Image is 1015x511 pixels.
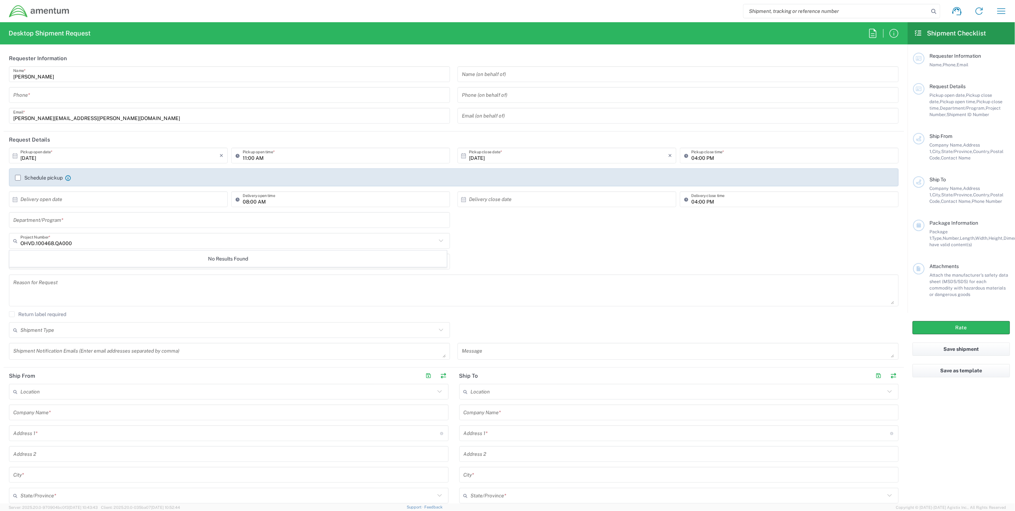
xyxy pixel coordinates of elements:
input: Shipment, tracking or reference number [744,4,929,18]
span: Pickup open date, [929,92,966,98]
span: Length, [960,235,975,241]
span: Package 1: [929,229,948,241]
a: Feedback [425,505,443,509]
span: Package Information [929,220,978,226]
span: Height, [989,235,1004,241]
label: Return label required [9,311,66,317]
span: State/Province, [941,149,973,154]
span: Country, [973,192,990,197]
span: Country, [973,149,990,154]
button: Save shipment [913,343,1010,356]
span: Type, [932,235,943,241]
h2: Ship From [9,372,35,379]
span: Request Details [929,83,966,89]
span: Server: 2025.20.0-970904bc0f3 [9,505,98,510]
h2: Ship To [459,372,478,379]
span: State/Province, [941,192,973,197]
span: [DATE] 10:52:44 [151,505,180,510]
h2: Shipment Checklist [914,29,986,38]
i: × [219,150,223,161]
i: × [668,150,672,161]
img: dyncorp [9,5,70,18]
span: Company Name, [929,142,963,148]
span: Width, [975,235,989,241]
span: Name, [929,62,943,67]
span: Ship From [929,133,952,139]
span: Phone Number [972,199,1002,204]
a: Support [407,505,425,509]
span: Ship To [929,177,946,182]
span: Attach the manufacturer’s safety data sheet (MSDS/SDS) for each commodity with hazardous material... [929,272,1008,297]
span: Attachments [929,263,959,269]
span: Shipment ID Number [947,112,989,117]
span: City, [932,149,941,154]
h2: Requester Information [9,55,67,62]
span: Department/Program, [940,105,986,111]
span: Company Name, [929,186,963,191]
span: Copyright © [DATE]-[DATE] Agistix Inc., All Rights Reserved [896,504,1006,511]
span: Requester Information [929,53,981,59]
div: No Results Found [9,250,447,267]
span: City, [932,192,941,197]
h2: Desktop Shipment Request [9,29,91,38]
span: [DATE] 10:43:43 [69,505,98,510]
button: Save as template [913,364,1010,377]
label: Schedule pickup [15,175,63,181]
span: Client: 2025.20.0-035ba07 [101,505,180,510]
span: Email [957,62,968,67]
h2: Request Details [9,136,50,143]
button: Rate [913,321,1010,334]
span: Contact Name [941,155,971,161]
span: Phone, [943,62,957,67]
span: Pickup open time, [940,99,976,104]
span: Number, [943,235,960,241]
span: Contact Name, [941,199,972,204]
